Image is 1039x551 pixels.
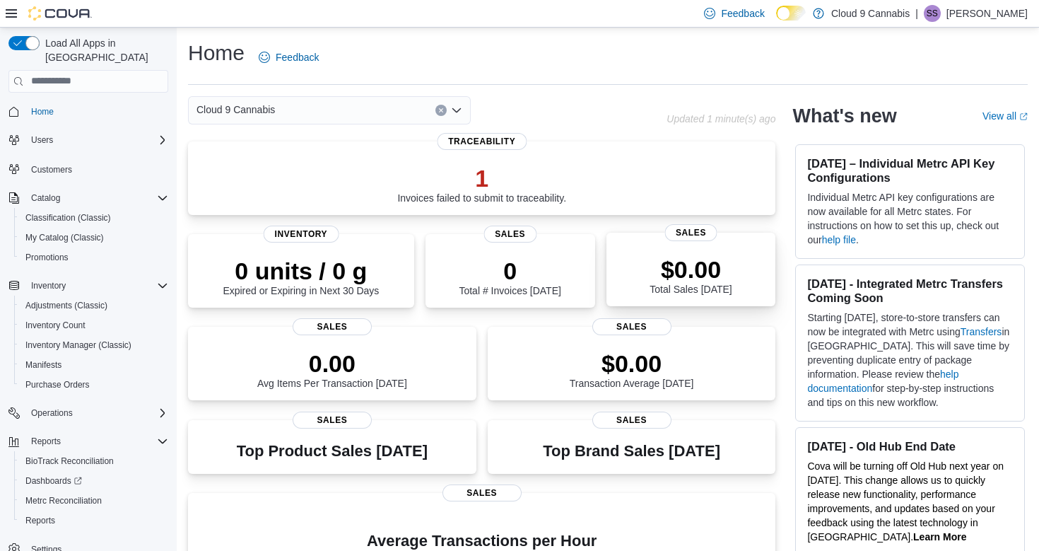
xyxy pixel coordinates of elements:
[31,436,61,447] span: Reports
[20,492,107,509] a: Metrc Reconciliation
[807,277,1013,305] h3: [DATE] - Integrated Metrc Transfers Coming Soon
[831,5,910,22] p: Cloud 9 Cannabis
[25,300,107,311] span: Adjustments (Classic)
[3,276,174,296] button: Inventory
[721,6,764,21] span: Feedback
[650,255,732,284] p: $0.00
[25,277,168,294] span: Inventory
[927,5,938,22] span: SS
[25,405,78,422] button: Operations
[459,257,560,296] div: Total # Invoices [DATE]
[20,209,168,226] span: Classification (Classic)
[20,337,137,354] a: Inventory Manager (Classic)
[25,132,59,149] button: Users
[257,349,407,389] div: Avg Items Per Transaction [DATE]
[14,491,174,511] button: Metrc Reconciliation
[25,405,168,422] span: Operations
[20,453,168,470] span: BioTrack Reconciliation
[792,105,896,127] h2: What's new
[483,226,536,243] span: Sales
[20,317,91,334] a: Inventory Count
[20,472,88,489] a: Dashboards
[25,359,61,371] span: Manifests
[25,160,168,178] span: Customers
[293,318,372,335] span: Sales
[435,105,447,116] button: Clear input
[20,249,168,266] span: Promotions
[20,229,168,246] span: My Catalog (Classic)
[25,132,168,149] span: Users
[25,379,90,390] span: Purchase Orders
[20,376,168,393] span: Purchase Orders
[20,209,117,226] a: Classification (Classic)
[25,433,168,450] span: Reports
[31,192,60,204] span: Catalog
[14,228,174,248] button: My Catalog (Classic)
[264,226,339,243] span: Inventory
[915,5,918,22] p: |
[14,296,174,315] button: Adjustments (Classic)
[20,453,119,470] a: BioTrack Reconciliation
[20,297,113,314] a: Adjustments (Classic)
[276,50,319,64] span: Feedback
[14,375,174,395] button: Purchase Orders
[924,5,941,22] div: Sarbjot Singh
[667,113,775,124] p: Updated 1 minute(s) ago
[14,335,174,355] button: Inventory Manager (Classic)
[25,320,86,331] span: Inventory Count
[14,208,174,228] button: Classification (Classic)
[664,224,717,241] span: Sales
[20,512,61,529] a: Reports
[25,212,111,224] span: Classification (Classic)
[961,326,1002,337] a: Transfers
[25,103,59,120] a: Home
[31,280,66,291] span: Inventory
[807,190,1013,247] p: Individual Metrc API key configurations are now available for all Metrc states. For instructions ...
[592,318,671,335] span: Sales
[807,311,1013,410] p: Starting [DATE], store-to-store transfers can now be integrated with Metrc using in [GEOGRAPHIC_D...
[807,439,1013,453] h3: [DATE] - Old Hub End Date
[25,433,66,450] button: Reports
[913,531,966,543] a: Learn More
[25,190,66,207] button: Catalog
[188,39,245,67] h1: Home
[776,6,806,21] input: Dark Mode
[20,376,95,393] a: Purchase Orders
[25,190,168,207] span: Catalog
[822,234,856,245] a: help file
[25,252,69,263] span: Promotions
[14,451,174,471] button: BioTrack Reconciliation
[807,460,1004,543] span: Cova will be turning off Old Hub next year on [DATE]. This change allows us to quickly release ne...
[31,407,73,419] span: Operations
[223,257,379,296] div: Expired or Expiring in Next 30 Days
[25,161,78,178] a: Customers
[776,21,777,21] span: Dark Mode
[25,495,102,506] span: Metrc Reconciliation
[592,412,671,429] span: Sales
[14,248,174,267] button: Promotions
[1019,112,1028,121] svg: External link
[25,232,104,243] span: My Catalog (Classic)
[3,158,174,179] button: Customers
[20,356,67,373] a: Manifests
[14,355,174,375] button: Manifests
[31,134,53,146] span: Users
[650,255,732,295] div: Total Sales [DATE]
[25,277,71,294] button: Inventory
[20,249,74,266] a: Promotions
[20,512,168,529] span: Reports
[982,110,1028,122] a: View allExternal link
[570,349,694,389] div: Transaction Average [DATE]
[20,317,168,334] span: Inventory Count
[20,229,110,246] a: My Catalog (Classic)
[451,105,462,116] button: Open list of options
[25,456,114,467] span: BioTrack Reconciliation
[20,356,168,373] span: Manifests
[14,471,174,491] a: Dashboards
[14,315,174,335] button: Inventory Count
[257,349,407,378] p: 0.00
[442,485,522,501] span: Sales
[3,188,174,208] button: Catalog
[3,431,174,451] button: Reports
[543,443,720,460] h3: Top Brand Sales [DATE]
